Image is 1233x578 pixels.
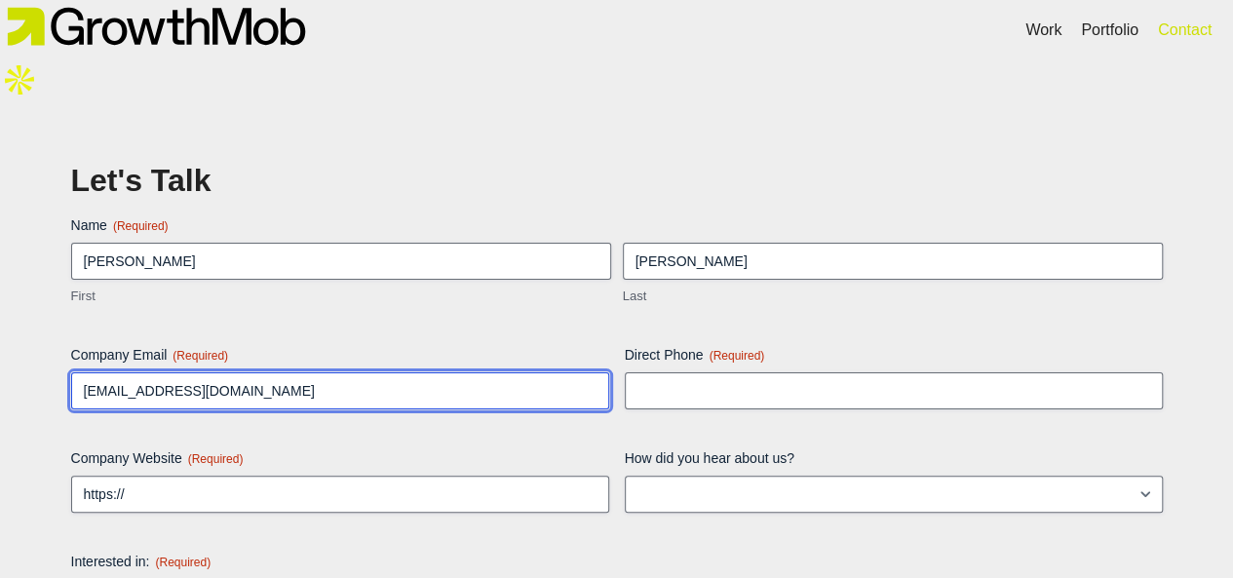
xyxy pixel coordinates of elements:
[173,349,228,363] span: (Required)
[71,345,609,365] label: Company Email
[625,448,1163,468] label: How did you hear about us?
[1016,14,1221,47] nav: Main nav
[71,476,609,513] input: https://
[71,215,169,235] legend: Name
[623,288,1163,306] label: Last
[71,448,609,468] label: Company Website
[1081,19,1138,42] a: Portfolio
[71,552,212,571] legend: Interested in:
[709,349,764,363] span: (Required)
[625,345,1163,365] label: Direct Phone
[71,165,1163,196] h2: Let's Talk
[1025,19,1061,42] a: Work
[188,452,244,466] span: (Required)
[71,288,611,306] label: First
[113,219,169,233] span: (Required)
[1158,19,1212,42] a: Contact
[155,556,211,569] span: (Required)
